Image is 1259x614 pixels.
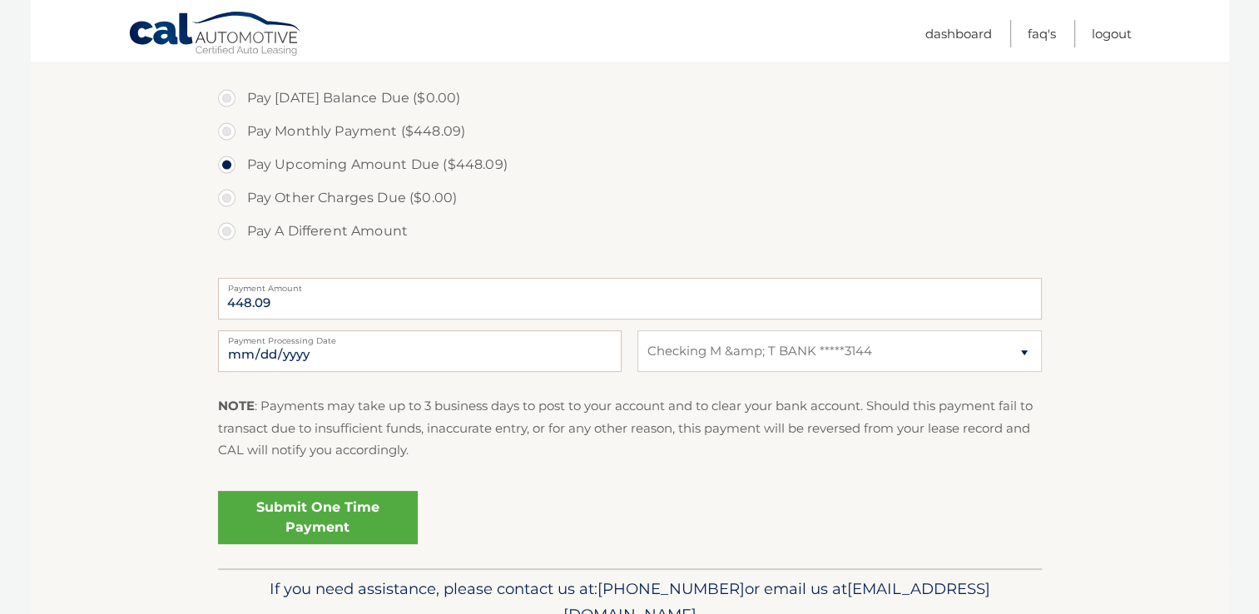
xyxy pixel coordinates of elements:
label: Payment Amount [218,278,1042,291]
a: Submit One Time Payment [218,491,418,544]
label: Pay Monthly Payment ($448.09) [218,115,1042,148]
label: Payment Processing Date [218,330,622,344]
label: Pay Upcoming Amount Due ($448.09) [218,148,1042,181]
strong: NOTE [218,398,255,413]
p: : Payments may take up to 3 business days to post to your account and to clear your bank account.... [218,395,1042,461]
a: Dashboard [925,20,992,47]
a: FAQ's [1028,20,1056,47]
input: Payment Date [218,330,622,372]
a: Logout [1092,20,1132,47]
span: [PHONE_NUMBER] [597,579,745,598]
a: Cal Automotive [128,11,303,59]
label: Pay A Different Amount [218,215,1042,248]
label: Pay [DATE] Balance Due ($0.00) [218,82,1042,115]
input: Payment Amount [218,278,1042,319]
label: Pay Other Charges Due ($0.00) [218,181,1042,215]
